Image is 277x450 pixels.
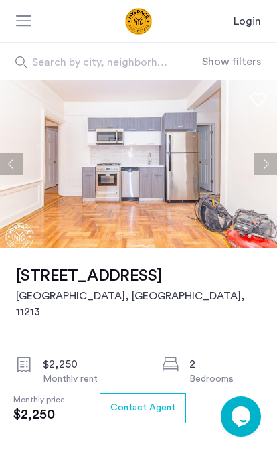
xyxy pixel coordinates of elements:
div: Bedrooms [189,372,261,386]
h1: [STREET_ADDRESS] [16,264,261,288]
button: Show or hide filters [202,54,261,70]
img: logo [89,8,188,35]
a: Cazamio Logo [89,8,188,35]
span: $2,250 [13,406,64,423]
button: button [100,393,186,423]
a: [STREET_ADDRESS][GEOGRAPHIC_DATA], [GEOGRAPHIC_DATA], 11213 [16,264,261,320]
iframe: chat widget [221,396,264,437]
div: 2 [189,356,261,372]
button: Next apartment [254,153,277,175]
span: Monthly price [13,393,64,406]
span: Search by city, neighborhood, or street. [32,54,173,70]
a: Login [234,13,261,29]
div: $2,250 [43,356,152,372]
span: Contact Agent [110,401,175,415]
h2: [GEOGRAPHIC_DATA], [GEOGRAPHIC_DATA] , 11213 [16,288,261,320]
div: Monthly rent [43,372,152,386]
